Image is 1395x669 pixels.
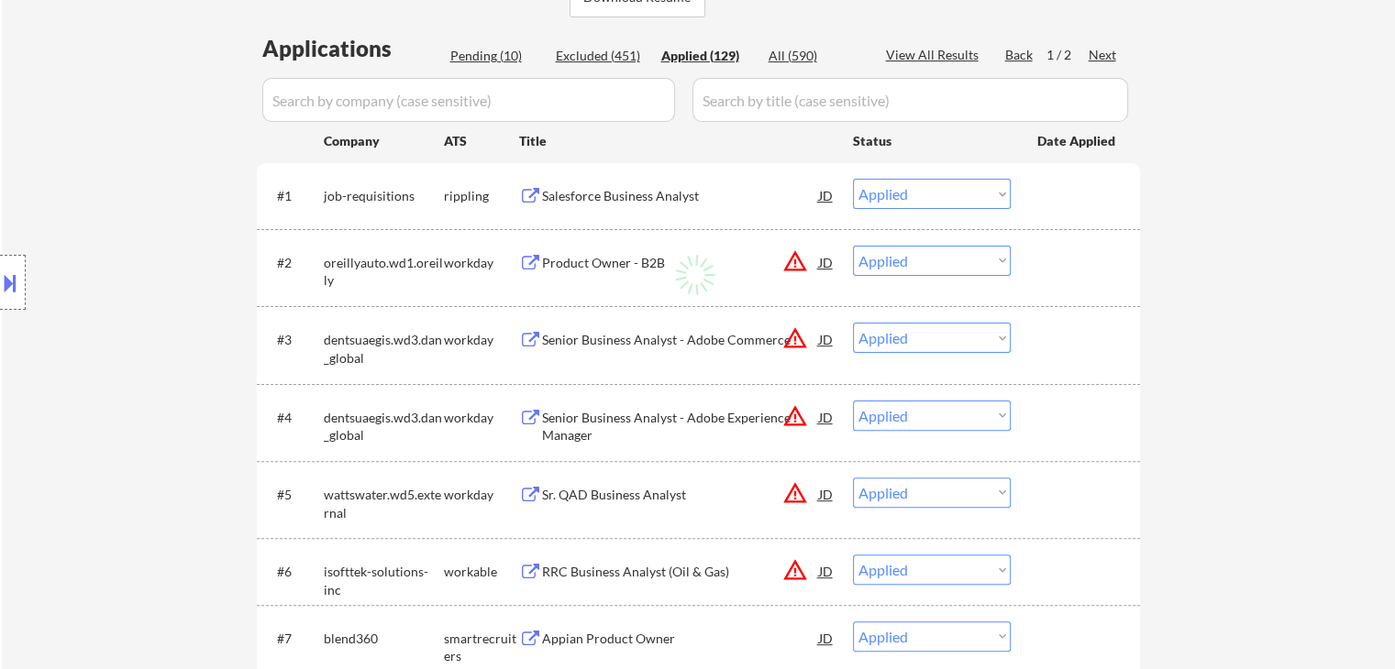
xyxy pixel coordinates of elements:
[817,477,836,510] div: JD
[519,132,836,150] div: Title
[542,630,819,648] div: Appian Product Owner
[542,187,819,205] div: Salesforce Business Analyst
[444,486,519,504] div: workday
[262,78,675,122] input: Search by company (case sensitive)
[1089,46,1118,64] div: Next
[782,403,808,429] button: warning_amber
[324,630,444,648] div: blend360
[853,124,1011,157] div: Status
[782,480,808,506] button: warning_amber
[782,248,808,274] button: warning_amber
[556,47,648,65] div: Excluded (451)
[324,409,444,444] div: dentsuaegis.wd3.dan_global
[324,563,444,598] div: isofttek-solutions-inc
[1005,46,1035,64] div: Back
[817,246,836,279] div: JD
[782,325,808,351] button: warning_amber
[542,331,819,349] div: Senior Business Analyst - Adobe Commerce
[817,179,836,212] div: JD
[782,557,808,583] button: warning_amber
[277,486,309,504] div: #5
[1037,132,1118,150] div: Date Applied
[444,409,519,427] div: workday
[817,554,836,587] div: JD
[769,47,860,65] div: All (590)
[661,47,753,65] div: Applied (129)
[262,38,444,60] div: Applications
[444,563,519,581] div: workable
[277,630,309,648] div: #7
[324,486,444,521] div: wattswater.wd5.external
[324,331,444,367] div: dentsuaegis.wd3.dan_global
[542,409,819,444] div: Senior Business Analyst - Adobe Experience Manager
[817,400,836,433] div: JD
[1046,46,1089,64] div: 1 / 2
[324,187,444,205] div: job-requisitions
[450,47,542,65] div: Pending (10)
[692,78,1128,122] input: Search by title (case sensitive)
[817,323,836,356] div: JD
[444,630,519,665] div: smartrecruiters
[444,331,519,349] div: workday
[444,187,519,205] div: rippling
[542,486,819,504] div: Sr. QAD Business Analyst
[542,563,819,581] div: RRC Business Analyst (Oil & Gas)
[542,254,819,272] div: Product Owner - B2B
[324,254,444,290] div: oreillyauto.wd1.oreilly
[444,254,519,272] div: workday
[324,132,444,150] div: Company
[444,132,519,150] div: ATS
[817,621,836,654] div: JD
[886,46,984,64] div: View All Results
[277,563,309,581] div: #6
